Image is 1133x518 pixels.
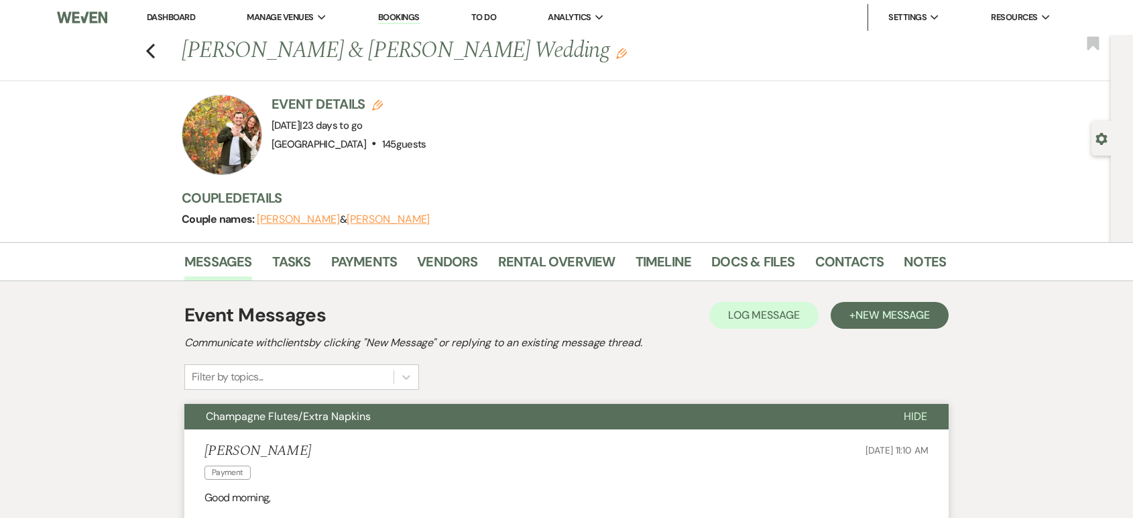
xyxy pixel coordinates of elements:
[709,302,819,329] button: Log Message
[182,189,933,207] h3: Couple Details
[272,119,362,132] span: [DATE]
[904,409,927,423] span: Hide
[272,138,366,151] span: [GEOGRAPHIC_DATA]
[866,444,929,456] span: [DATE] 11:10 AM
[347,214,430,225] button: [PERSON_NAME]
[192,369,263,385] div: Filter by topics...
[904,251,946,280] a: Notes
[471,11,496,23] a: To Do
[184,404,882,429] button: Champagne Flutes/Extra Napkins
[204,489,929,507] p: Good morning,
[711,251,794,280] a: Docs & Files
[184,301,326,329] h1: Event Messages
[417,251,477,280] a: Vendors
[636,251,692,280] a: Timeline
[182,35,782,67] h1: [PERSON_NAME] & [PERSON_NAME] Wedding
[272,95,426,113] h3: Event Details
[331,251,398,280] a: Payments
[206,409,371,423] span: Champagne Flutes/Extra Napkins
[882,404,949,429] button: Hide
[728,308,800,322] span: Log Message
[548,11,591,24] span: Analytics
[1095,132,1108,144] button: Open lead details
[815,251,884,280] a: Contacts
[382,138,426,151] span: 145 guests
[616,47,627,59] button: Edit
[888,11,927,24] span: Settings
[272,251,311,280] a: Tasks
[204,443,311,460] h5: [PERSON_NAME]
[204,466,251,480] span: Payment
[991,11,1037,24] span: Resources
[257,214,340,225] button: [PERSON_NAME]
[182,212,257,226] span: Couple names:
[147,11,195,23] a: Dashboard
[300,119,362,132] span: |
[184,251,252,280] a: Messages
[184,335,949,351] h2: Communicate with clients by clicking "New Message" or replying to an existing message thread.
[247,11,313,24] span: Manage Venues
[855,308,930,322] span: New Message
[302,119,363,132] span: 23 days to go
[498,251,615,280] a: Rental Overview
[257,213,430,226] span: &
[831,302,949,329] button: +New Message
[57,3,108,32] img: Weven Logo
[378,11,420,24] a: Bookings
